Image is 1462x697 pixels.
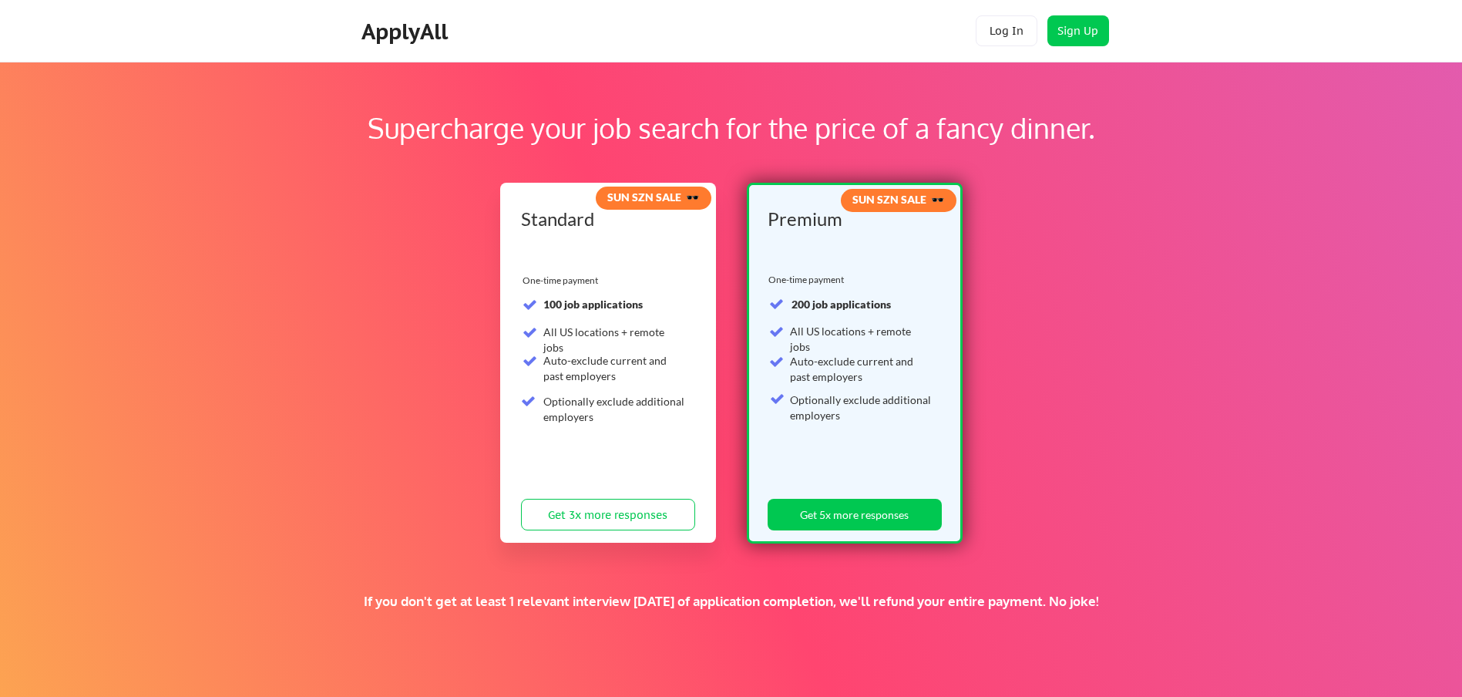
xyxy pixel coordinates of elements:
[607,190,699,204] strong: SUN SZN SALE 🕶️
[543,298,643,311] strong: 100 job applications
[768,499,942,530] button: Get 5x more responses
[543,394,686,424] div: Optionally exclude additional employers
[99,107,1363,149] div: Supercharge your job search for the price of a fancy dinner.
[1047,15,1109,46] button: Sign Up
[523,274,603,287] div: One-time payment
[768,210,936,228] div: Premium
[790,324,933,354] div: All US locations + remote jobs
[543,353,686,383] div: Auto-exclude current and past employers
[521,499,695,530] button: Get 3x more responses
[790,354,933,384] div: Auto-exclude current and past employers
[852,193,944,206] strong: SUN SZN SALE 🕶️
[521,210,690,228] div: Standard
[543,325,686,355] div: All US locations + remote jobs
[768,274,849,286] div: One-time payment
[267,593,1195,610] div: If you don't get at least 1 relevant interview [DATE] of application completion, we'll refund you...
[361,19,452,45] div: ApplyAll
[976,15,1037,46] button: Log In
[791,298,891,311] strong: 200 job applications
[790,392,933,423] div: Optionally exclude additional employers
